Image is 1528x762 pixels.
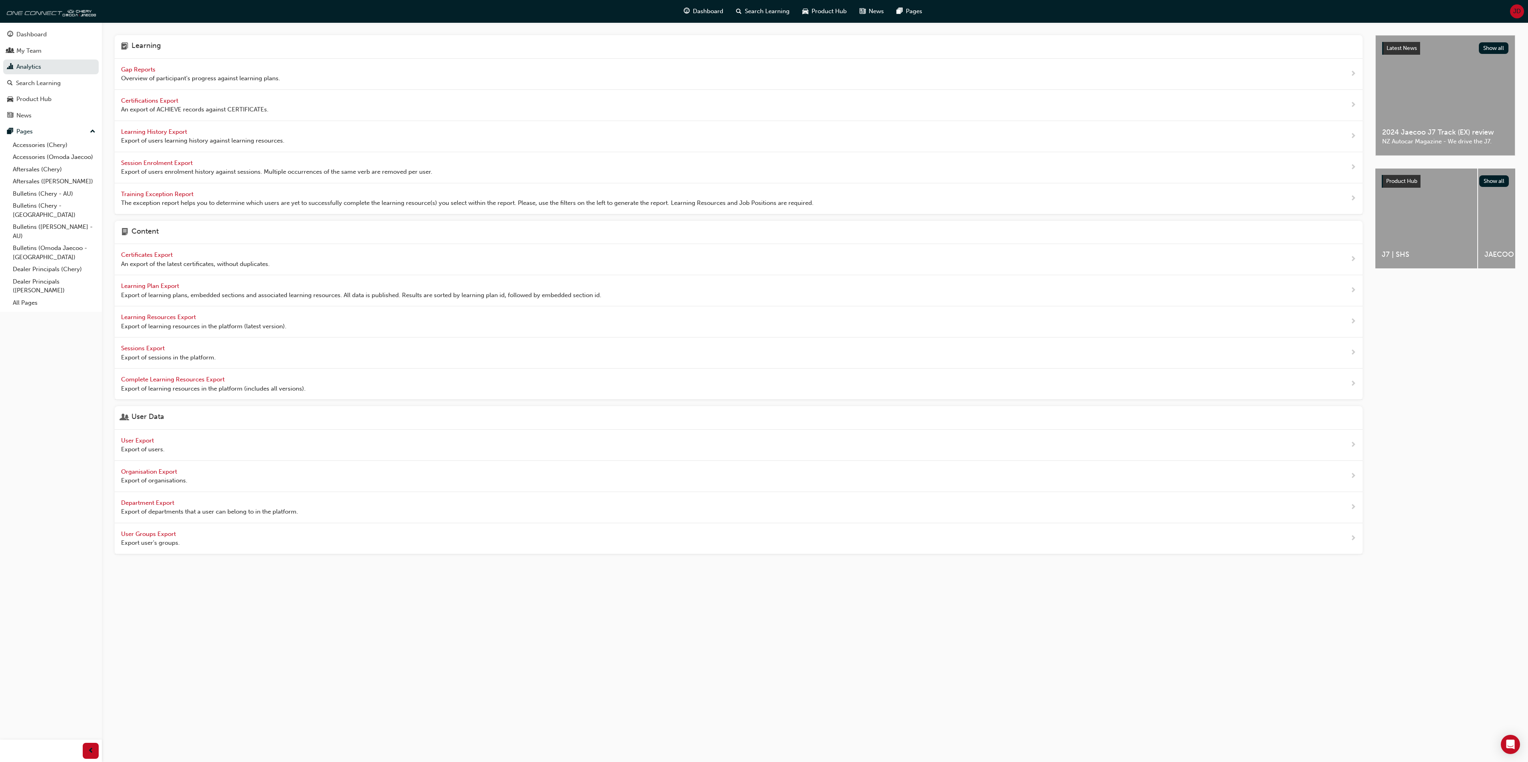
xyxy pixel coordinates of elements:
[115,492,1363,523] a: Department Export Export of departments that a user can belong to in the platform.next-icon
[115,183,1363,214] a: Training Exception Report The exception report helps you to determine which users are yet to succ...
[10,200,99,221] a: Bulletins (Chery - [GEOGRAPHIC_DATA])
[7,48,13,55] span: people-icon
[88,746,94,756] span: prev-icon
[812,7,847,16] span: Product Hub
[1382,175,1509,188] a: Product HubShow all
[1350,534,1356,544] span: next-icon
[1350,502,1356,512] span: next-icon
[115,306,1363,337] a: Learning Resources Export Export of learning resources in the platform (latest version).next-icon
[1382,128,1508,137] span: 2024 Jaecoo J7 Track (EX) review
[693,7,723,16] span: Dashboard
[16,30,47,39] div: Dashboard
[859,6,865,16] span: news-icon
[121,530,177,538] span: User Groups Export
[869,7,884,16] span: News
[115,121,1363,152] a: Learning History Export Export of users learning history against learning resources.next-icon
[121,445,165,454] span: Export of users.
[115,59,1363,90] a: Gap Reports Overview of participant's progress against learning plans.next-icon
[1375,169,1477,268] a: J7 | SHS
[121,538,180,548] span: Export user's groups.
[684,6,690,16] span: guage-icon
[730,3,796,20] a: search-iconSearch Learning
[1501,735,1520,754] div: Open Intercom Messenger
[906,7,922,16] span: Pages
[16,127,33,136] div: Pages
[1382,250,1471,259] span: J7 | SHS
[7,112,13,119] span: news-icon
[4,3,96,19] img: oneconnect
[3,124,99,139] button: Pages
[1479,175,1509,187] button: Show all
[121,376,226,383] span: Complete Learning Resources Export
[10,242,99,263] a: Bulletins (Omoda Jaecoo - [GEOGRAPHIC_DATA])
[3,108,99,123] a: News
[121,282,181,290] span: Learning Plan Export
[1350,100,1356,110] span: next-icon
[1350,254,1356,264] span: next-icon
[121,198,814,208] span: The exception report helps you to determine which users are yet to successfully complete the lear...
[121,136,285,145] span: Export of users learning history against learning resources.
[115,275,1363,306] a: Learning Plan Export Export of learning plans, embedded sections and associated learning resource...
[121,468,179,475] span: Organisation Export
[121,353,216,362] span: Export of sessions in the platform.
[121,105,269,114] span: An export of ACHIEVE records against CERTIFICATEs.
[7,128,13,135] span: pages-icon
[16,79,61,88] div: Search Learning
[1387,45,1417,52] span: Latest News
[121,507,298,516] span: Export of departments that a user can belong to in the platform.
[121,413,128,423] span: user-icon
[1350,131,1356,141] span: next-icon
[1350,286,1356,296] span: next-icon
[115,369,1363,400] a: Complete Learning Resources Export Export of learning resources in the platform (includes all ver...
[10,276,99,297] a: Dealer Principals ([PERSON_NAME])
[7,31,13,38] span: guage-icon
[121,190,195,198] span: Training Exception Report
[1382,137,1508,146] span: NZ Autocar Magazine - We drive the J7.
[121,260,270,269] span: An export of the latest certificates, without duplicates.
[115,430,1363,461] a: User Export Export of users.next-icon
[121,322,286,331] span: Export of learning resources in the platform (latest version).
[1510,4,1524,18] button: JD
[131,227,159,238] h4: Content
[10,163,99,176] a: Aftersales (Chery)
[121,128,189,135] span: Learning History Export
[1350,440,1356,450] span: next-icon
[121,384,306,393] span: Export of learning resources in the platform (includes all versions).
[115,461,1363,492] a: Organisation Export Export of organisations.next-icon
[10,188,99,200] a: Bulletins (Chery - AU)
[1350,471,1356,481] span: next-icon
[121,291,601,300] span: Export of learning plans, embedded sections and associated learning resources. All data is publis...
[10,139,99,151] a: Accessories (Chery)
[1350,348,1356,358] span: next-icon
[121,167,432,177] span: Export of users enrolment history against sessions. Multiple occurrences of the same verb are rem...
[890,3,929,20] a: pages-iconPages
[1350,317,1356,327] span: next-icon
[115,152,1363,183] a: Session Enrolment Export Export of users enrolment history against sessions. Multiple occurrences...
[3,92,99,107] a: Product Hub
[802,6,808,16] span: car-icon
[115,90,1363,121] a: Certifications Export An export of ACHIEVE records against CERTIFICATEs.next-icon
[1350,163,1356,173] span: next-icon
[1375,35,1515,156] a: Latest NewsShow all2024 Jaecoo J7 Track (EX) reviewNZ Autocar Magazine - We drive the J7.
[16,46,42,56] div: My Team
[121,251,174,258] span: Certificates Export
[121,159,194,167] span: Session Enrolment Export
[7,96,13,103] span: car-icon
[121,227,128,238] span: page-icon
[121,97,180,104] span: Certifications Export
[131,42,161,52] h4: Learning
[121,499,176,506] span: Department Export
[1350,379,1356,389] span: next-icon
[3,44,99,58] a: My Team
[121,42,128,52] span: learning-icon
[796,3,853,20] a: car-iconProduct Hub
[3,60,99,74] a: Analytics
[1479,42,1509,54] button: Show all
[10,151,99,163] a: Accessories (Omoda Jaecoo)
[1513,7,1521,16] span: JD
[853,3,890,20] a: news-iconNews
[121,74,280,83] span: Overview of participant's progress against learning plans.
[736,6,742,16] span: search-icon
[115,523,1363,554] a: User Groups Export Export user's groups.next-icon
